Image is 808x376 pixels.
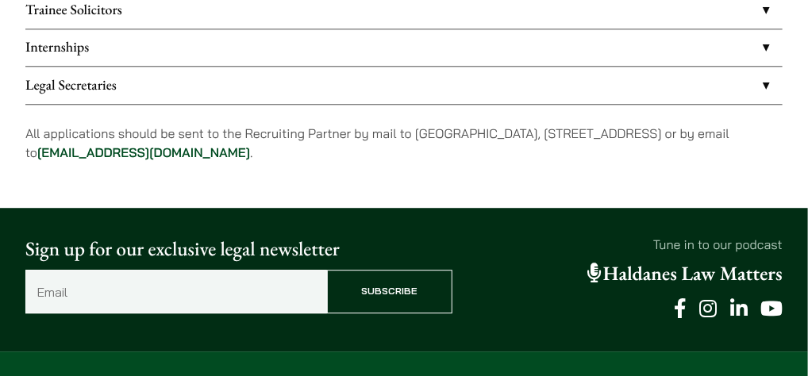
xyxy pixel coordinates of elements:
input: Subscribe [327,270,452,313]
p: All applications should be sent to the Recruiting Partner by mail to [GEOGRAPHIC_DATA], [STREET_A... [25,124,783,162]
a: Legal Secretaries [25,67,783,103]
p: Tune in to our podcast [475,235,783,254]
a: Internships [25,29,783,66]
a: [EMAIL_ADDRESS][DOMAIN_NAME] [37,144,250,160]
input: Email [25,270,327,313]
a: Haldanes Law Matters [588,261,783,286]
p: Sign up for our exclusive legal newsletter [25,235,452,264]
